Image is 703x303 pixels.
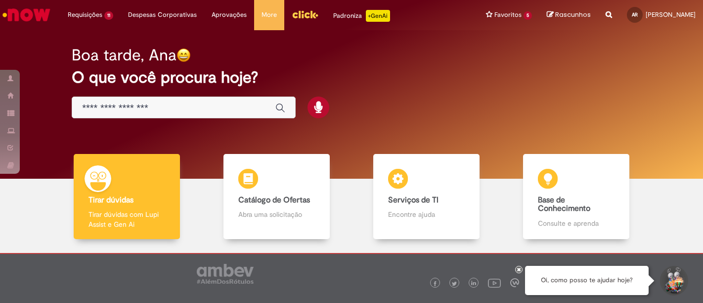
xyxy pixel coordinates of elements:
[646,10,696,19] span: [PERSON_NAME]
[68,10,102,20] span: Requisições
[525,266,649,295] div: Oi, como posso te ajudar hoje?
[202,154,351,240] a: Catálogo de Ofertas Abra uma solicitação
[632,11,638,18] span: AR
[351,154,501,240] a: Serviços de TI Encontre ajuda
[433,281,438,286] img: logo_footer_facebook.png
[238,195,310,205] b: Catálogo de Ofertas
[212,10,247,20] span: Aprovações
[471,281,476,287] img: logo_footer_linkedin.png
[52,154,202,240] a: Tirar dúvidas Tirar dúvidas com Lupi Assist e Gen Ai
[262,10,277,20] span: More
[1,5,52,25] img: ServiceNow
[366,10,390,22] p: +GenAi
[197,264,254,284] img: logo_footer_ambev_rotulo_gray.png
[72,47,176,64] h2: Boa tarde, Ana
[333,10,390,22] div: Padroniza
[538,218,614,228] p: Consulte e aprenda
[510,278,519,287] img: logo_footer_workplace.png
[555,10,591,19] span: Rascunhos
[524,11,532,20] span: 5
[128,10,197,20] span: Despesas Corporativas
[488,276,501,289] img: logo_footer_youtube.png
[494,10,522,20] span: Favoritos
[104,11,113,20] span: 11
[538,195,590,214] b: Base de Conhecimento
[72,69,631,86] h2: O que você procura hoje?
[88,209,165,229] p: Tirar dúvidas com Lupi Assist e Gen Ai
[176,48,191,62] img: happy-face.png
[292,7,318,22] img: click_logo_yellow_360x200.png
[501,154,651,240] a: Base de Conhecimento Consulte e aprenda
[388,195,439,205] b: Serviços de TI
[388,209,464,219] p: Encontre ajuda
[88,195,133,205] b: Tirar dúvidas
[452,281,457,286] img: logo_footer_twitter.png
[238,209,314,219] p: Abra uma solicitação
[659,266,688,296] button: Iniciar Conversa de Suporte
[547,10,591,20] a: Rascunhos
